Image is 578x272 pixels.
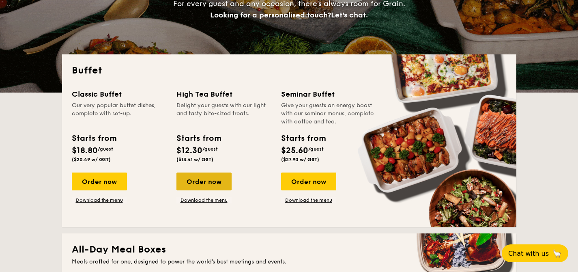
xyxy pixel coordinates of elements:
[281,132,325,145] div: Starts from
[176,197,232,203] a: Download the menu
[72,101,167,126] div: Our very popular buffet dishes, complete with set-up.
[72,157,111,162] span: ($20.49 w/ GST)
[281,146,308,155] span: $25.60
[281,197,336,203] a: Download the menu
[72,173,127,190] div: Order now
[281,89,376,100] div: Seminar Buffet
[72,197,127,203] a: Download the menu
[72,132,116,145] div: Starts from
[176,157,213,162] span: ($13.41 w/ GST)
[176,146,202,155] span: $12.30
[331,11,368,19] span: Let's chat.
[98,146,113,152] span: /guest
[281,101,376,126] div: Give your guests an energy boost with our seminar menus, complete with coffee and tea.
[281,173,336,190] div: Order now
[72,146,98,155] span: $18.80
[176,101,271,126] div: Delight your guests with our light and tasty bite-sized treats.
[72,258,507,266] div: Meals crafted for one, designed to power the world's best meetings and events.
[502,244,568,262] button: Chat with us🦙
[281,157,319,162] span: ($27.90 w/ GST)
[308,146,324,152] span: /guest
[176,173,232,190] div: Order now
[176,89,271,100] div: High Tea Buffet
[72,89,167,100] div: Classic Buffet
[72,64,507,77] h2: Buffet
[72,243,507,256] h2: All-Day Meal Boxes
[176,132,221,145] div: Starts from
[202,146,218,152] span: /guest
[210,11,331,19] span: Looking for a personalised touch?
[552,249,562,258] span: 🦙
[508,250,549,257] span: Chat with us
